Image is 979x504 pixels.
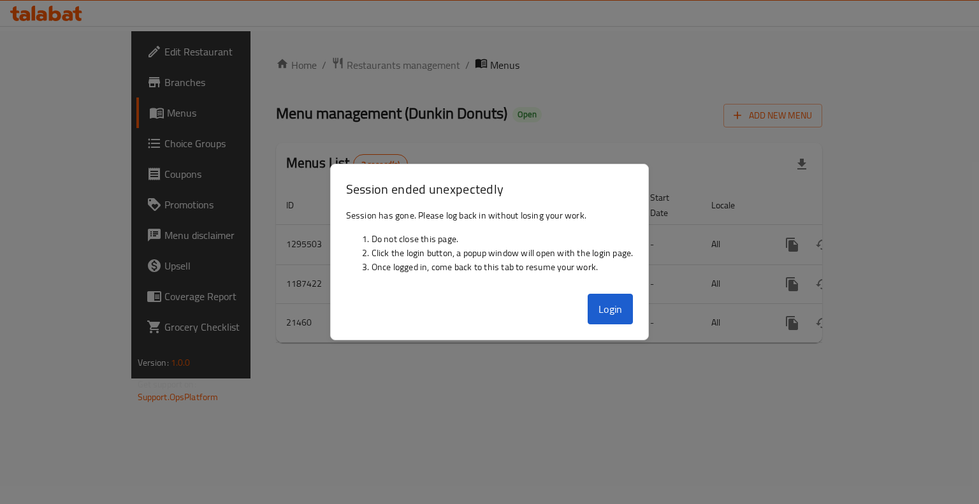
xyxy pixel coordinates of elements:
button: Login [588,294,634,324]
div: Session has gone. Please log back in without losing your work. [331,203,649,289]
li: Do not close this page. [372,232,634,246]
li: Once logged in, come back to this tab to resume your work. [372,260,634,274]
h3: Session ended unexpectedly [346,180,634,198]
li: Click the login button, a popup window will open with the login page. [372,246,634,260]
